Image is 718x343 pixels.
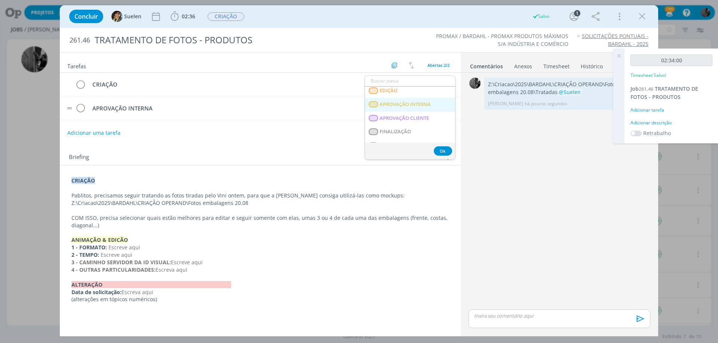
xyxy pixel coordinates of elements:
[380,129,411,135] span: FINALIZAÇÃO
[169,10,197,22] button: 02:36
[69,10,103,23] button: Concluir
[71,259,171,266] strong: 3 - CAMINHO SERVIDOR DA ID VISUAL:
[60,5,658,336] div: dialog
[365,76,455,86] input: Buscar status
[630,85,698,100] span: TRATAMENTO DE FOTOS - PRODUTOS
[427,62,449,68] span: Abertas 2/2
[89,80,371,89] div: CRIAÇÃO
[92,31,404,49] div: TRATAMENTO DE FOTOS - PRODUTOS
[630,85,698,100] a: Job261.46TRATAMENTO DE FOTOS - PRODUTOS
[643,129,671,137] label: Retrabalho
[582,32,648,47] a: SOLICITAÇÕES PONTUAIS - BARDAHL - 2025
[568,10,580,22] button: 1
[124,14,141,19] span: Suelen
[488,100,523,107] p: [PERSON_NAME]
[71,214,449,229] p: COM ISSO, precisa selecionar quais estão melhores para editar e seguir somente com elas, umas 3 o...
[630,107,712,113] div: Adicionar tarefa
[108,244,140,251] span: Escreve aqui
[71,281,231,288] strong: ALTERAÇÃO
[156,266,187,273] span: Escreva aqui
[71,251,99,258] strong: 2 - TEMPO:
[469,78,481,89] img: P
[532,13,549,20] div: Salvo
[380,115,429,121] span: APROVAÇÃO CLIENTE
[70,36,90,44] span: 261.46
[67,61,86,70] span: Tarefas
[525,100,567,107] span: há poucos segundos
[559,88,581,96] span: @Suelen
[380,88,398,94] span: EDIÇÃO
[71,296,449,303] p: (alterações em tópicos numéricos)
[434,146,452,156] button: Ok
[71,289,122,296] strong: Data de solicitação:
[101,251,132,258] span: Escreve aqui
[543,59,570,70] a: Timesheet
[89,104,379,113] div: APROVAÇÃO INTERNA
[71,266,156,273] strong: 4 - OUTRAS PARTICULARIDADES:
[207,12,245,21] button: CRIAÇÃO
[171,259,203,266] span: Escreve aqui
[71,192,449,207] p: Pablitos, precisamos seguir tratando as fotos tiradas pelo Vini ontem, para que a [PERSON_NAME] c...
[71,244,107,251] strong: 1 - FORMATO:
[182,13,195,20] span: 02:36
[639,85,653,92] span: 261.46
[436,32,568,47] a: PROMAX / BARDAHL - PROMAX PRODUTOS MÁXIMOS S/A INDÚSTRIA E COMÉRCIO
[409,62,414,69] img: arrow-down-up.svg
[111,11,141,22] button: SSuelen
[67,126,121,140] button: Adicionar uma tarefa
[69,153,89,162] span: Briefing
[574,10,580,16] div: 1
[122,289,153,296] span: Escreva aqui
[630,119,712,126] div: Adicionar descrição
[488,81,646,96] p: Z:\Criacao\2025\BARDAHL\CRIAÇÃO OPERAND\Fotos embalagens 20.08\Tratadas
[470,59,503,70] a: Comentários
[74,13,98,19] span: Concluir
[380,102,431,107] span: APROVAÇÃO INTERNA
[67,107,72,109] img: drag-icon.svg
[514,63,532,70] div: Anexos
[580,59,603,70] a: Histórico
[111,11,123,22] img: S
[71,177,95,184] strong: CRIAÇÃO
[71,236,128,243] strong: ANIMAÇÃO & EDICÃO
[630,72,666,79] p: Timesheet Salvo!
